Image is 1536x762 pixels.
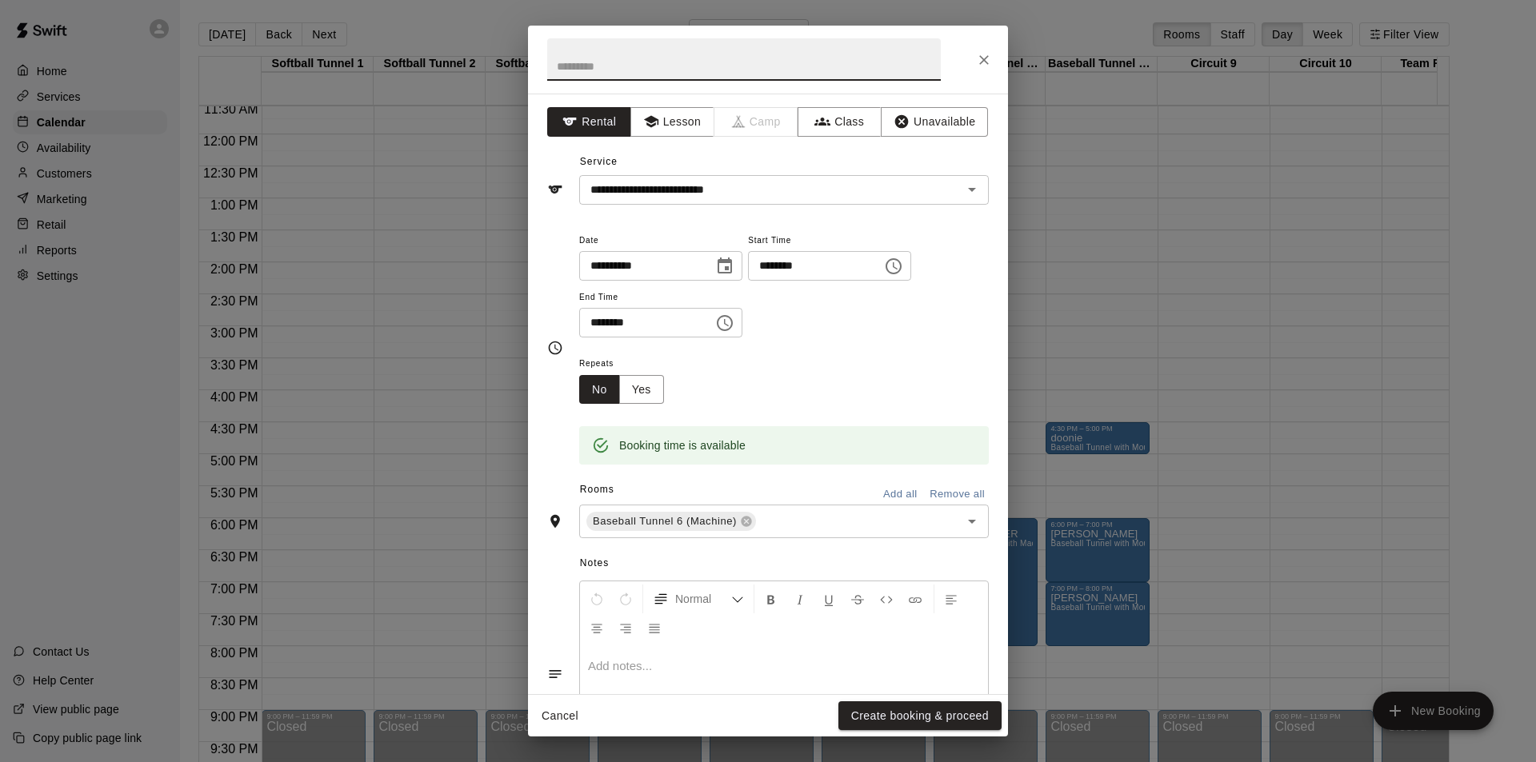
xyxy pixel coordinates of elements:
button: Yes [619,375,664,405]
button: Insert Link [902,584,929,613]
button: Unavailable [881,107,988,137]
span: Start Time [748,230,911,252]
button: Cancel [534,701,586,731]
button: Center Align [583,613,610,642]
button: Choose time, selected time is 6:00 PM [709,307,741,339]
button: Right Align [612,613,639,642]
div: Booking time is available [619,431,746,460]
button: Format Italics [786,584,814,613]
button: Lesson [630,107,714,137]
svg: Service [547,182,563,197]
button: Add all [874,482,926,507]
button: Create booking & proceed [838,701,1002,731]
span: Normal [675,591,731,607]
button: Open [961,510,983,533]
button: Format Strikethrough [844,584,871,613]
span: Notes [580,551,989,576]
button: Undo [583,584,610,613]
span: Camps can only be created in the Services page [714,107,798,137]
button: Justify Align [641,613,668,642]
button: Close [970,46,998,74]
svg: Rooms [547,513,563,529]
button: Class [798,107,882,137]
span: Service [580,156,618,167]
button: Redo [612,584,639,613]
span: Date [579,230,742,252]
button: Formatting Options [646,584,750,613]
button: Rental [547,107,631,137]
span: Repeats [579,353,677,375]
button: Open [961,178,983,201]
button: Choose time, selected time is 5:00 PM [878,250,910,282]
span: Rooms [580,484,614,495]
button: No [579,375,620,405]
div: outlined button group [579,375,664,405]
div: Baseball Tunnel 6 (Machine) [586,512,756,531]
button: Remove all [926,482,989,507]
button: Choose date, selected date is Sep 10, 2025 [709,250,741,282]
button: Left Align [938,584,965,613]
span: Baseball Tunnel 6 (Machine) [586,513,743,529]
button: Insert Code [873,584,900,613]
button: Format Bold [758,584,785,613]
svg: Timing [547,340,563,356]
svg: Notes [547,666,563,682]
button: Format Underline [815,584,842,613]
span: End Time [579,287,742,309]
